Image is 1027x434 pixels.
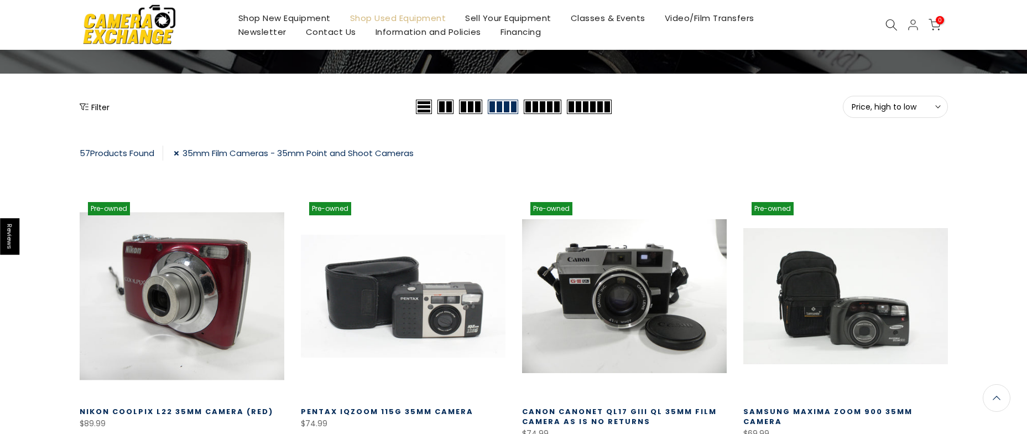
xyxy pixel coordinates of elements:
a: Financing [491,25,551,39]
a: Sell Your Equipment [456,11,561,25]
a: Newsletter [228,25,296,39]
button: Show filters [80,101,110,112]
div: $74.99 [301,417,505,431]
a: Pentax IQZoom 115g 35mm Camera [301,406,473,417]
a: Classes & Events [561,11,655,25]
a: Canon Canonet QL17 GIII QL 35mm Film camera AS IS NO RETURNS [522,406,717,427]
div: Products Found [80,146,163,161]
a: Nikon Coolpix L22 35mm Camera (Red) [80,406,273,417]
a: 0 [929,19,941,31]
span: Price, high to low [852,102,939,112]
a: Video/Film Transfers [655,11,764,25]
span: 57 [80,147,90,159]
button: Price, high to low [843,96,948,118]
span: 0 [936,16,944,24]
a: Information and Policies [366,25,491,39]
a: 35mm Film Cameras - 35mm Point and Shoot Cameras [174,146,414,161]
a: Contact Us [296,25,366,39]
a: Shop Used Equipment [340,11,456,25]
a: Shop New Equipment [228,11,340,25]
a: Samsung Maxima Zoom 900 35mm Camera [743,406,913,427]
div: $89.99 [80,417,284,431]
a: Back to the top [983,384,1010,412]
